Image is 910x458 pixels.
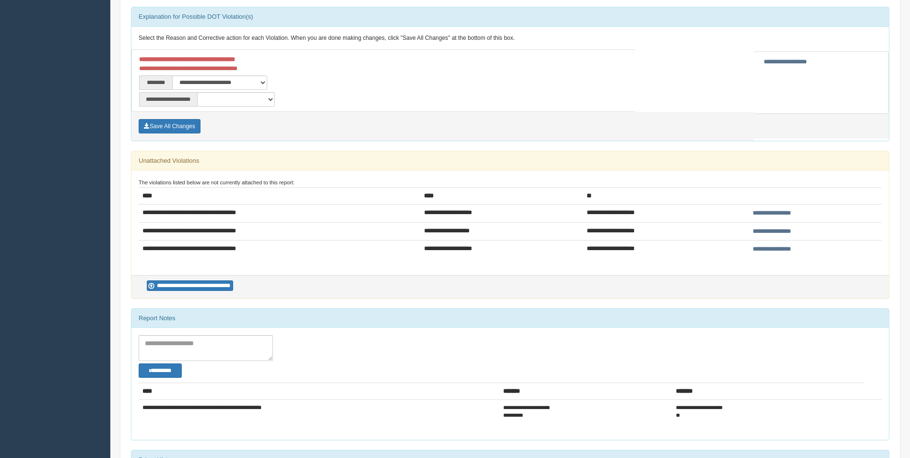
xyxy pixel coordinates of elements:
[131,309,889,328] div: Report Notes
[139,363,182,378] button: Change Filter Options
[139,119,201,133] button: Save
[139,180,295,185] small: The violations listed below are not currently attached to this report:
[131,7,889,26] div: Explanation for Possible DOT Violation(s)
[131,151,889,170] div: Unattached Violations
[131,27,889,50] div: Select the Reason and Corrective action for each Violation. When you are done making changes, cli...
